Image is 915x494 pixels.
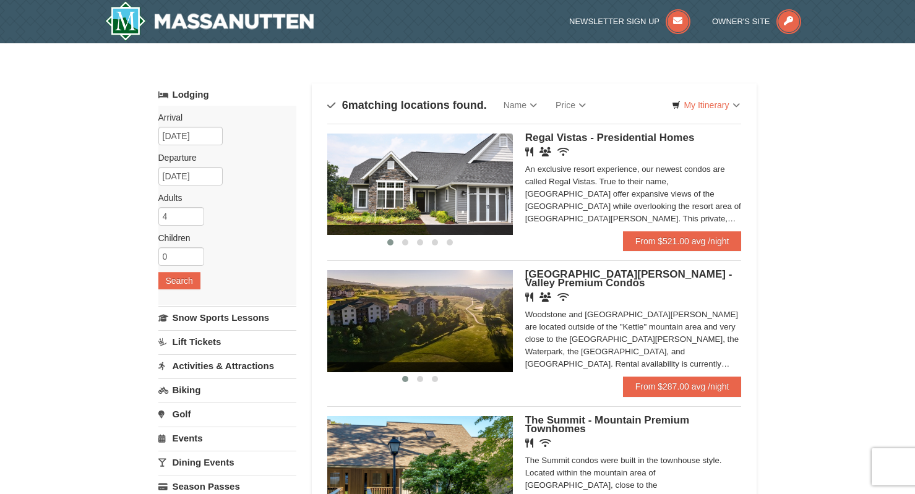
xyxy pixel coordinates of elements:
span: Owner's Site [712,17,770,26]
i: Restaurant [525,292,533,302]
i: Restaurant [525,147,533,156]
span: [GEOGRAPHIC_DATA][PERSON_NAME] - Valley Premium Condos [525,268,732,289]
a: Golf [158,402,296,425]
label: Departure [158,151,287,164]
i: Wireless Internet (free) [539,438,551,448]
i: Banquet Facilities [539,292,551,302]
a: Biking [158,378,296,401]
span: The Summit - Mountain Premium Townhomes [525,414,689,435]
label: Adults [158,192,287,204]
a: Name [494,93,546,117]
a: Lift Tickets [158,330,296,353]
span: Newsletter Sign Up [569,17,659,26]
button: Search [158,272,200,289]
a: Price [546,93,595,117]
a: My Itinerary [664,96,747,114]
a: Massanutten Resort [105,1,314,41]
a: Owner's Site [712,17,801,26]
span: Regal Vistas - Presidential Homes [525,132,695,143]
a: From $521.00 avg /night [623,231,742,251]
a: Snow Sports Lessons [158,306,296,329]
div: An exclusive resort experience, our newest condos are called Regal Vistas. True to their name, [G... [525,163,742,225]
span: 6 [342,99,348,111]
a: Activities & Attractions [158,354,296,377]
i: Banquet Facilities [539,147,551,156]
label: Children [158,232,287,244]
label: Arrival [158,111,287,124]
i: Restaurant [525,438,533,448]
a: From $287.00 avg /night [623,377,742,396]
h4: matching locations found. [327,99,487,111]
img: Massanutten Resort Logo [105,1,314,41]
a: Newsletter Sign Up [569,17,690,26]
i: Wireless Internet (free) [557,147,569,156]
a: Lodging [158,83,296,106]
div: Woodstone and [GEOGRAPHIC_DATA][PERSON_NAME] are located outside of the "Kettle" mountain area an... [525,309,742,370]
a: Events [158,427,296,449]
i: Wireless Internet (free) [557,292,569,302]
a: Dining Events [158,451,296,474]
